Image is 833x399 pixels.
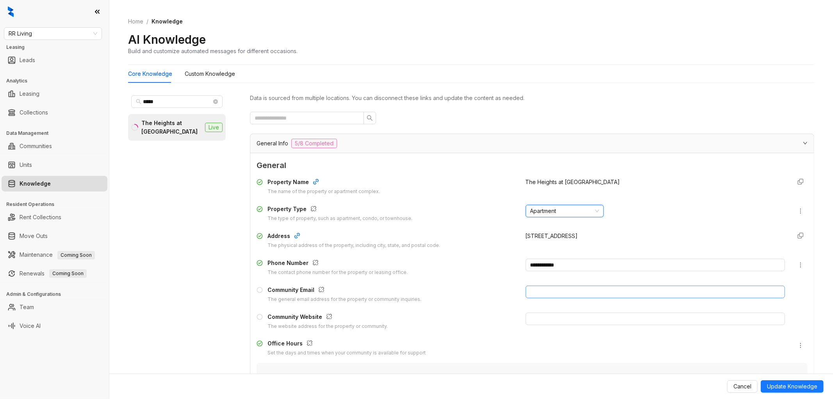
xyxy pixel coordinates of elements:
[268,349,426,357] div: Set the days and times when your community is available for support
[6,291,109,298] h3: Admin & Configurations
[268,296,421,303] div: The general email address for the property or community inquiries.
[250,94,814,102] div: Data is sourced from multiple locations. You can disconnect these links and update the content as...
[146,17,148,26] li: /
[268,188,380,195] div: The name of the property or apartment complex.
[2,105,107,120] li: Collections
[526,179,620,185] span: The Heights at [GEOGRAPHIC_DATA]
[268,269,408,276] div: The contact phone number for the property or leasing office.
[2,138,107,154] li: Communities
[20,176,51,191] a: Knowledge
[20,266,87,281] a: RenewalsComing Soon
[141,119,202,136] div: The Heights at [GEOGRAPHIC_DATA]
[6,44,109,51] h3: Leasing
[20,52,35,68] a: Leads
[526,232,785,240] div: [STREET_ADDRESS]
[20,138,52,154] a: Communities
[20,157,32,173] a: Units
[268,286,421,296] div: Community Email
[2,209,107,225] li: Rent Collections
[128,47,298,55] div: Build and customize automated messages for different occasions.
[268,205,412,215] div: Property Type
[2,52,107,68] li: Leads
[2,266,107,281] li: Renewals
[205,123,223,132] span: Live
[257,139,288,148] span: General Info
[367,115,373,121] span: search
[127,17,145,26] a: Home
[57,251,95,259] span: Coming Soon
[268,323,388,330] div: The website address for the property or community.
[797,262,804,268] span: more
[2,247,107,263] li: Maintenance
[6,201,109,208] h3: Resident Operations
[2,157,107,173] li: Units
[268,313,388,323] div: Community Website
[9,28,97,39] span: RR Living
[20,86,39,102] a: Leasing
[268,259,408,269] div: Phone Number
[20,299,34,315] a: Team
[20,318,41,334] a: Voice AI
[2,299,107,315] li: Team
[268,242,440,249] div: The physical address of the property, including city, state, and postal code.
[8,6,14,17] img: logo
[797,208,804,214] span: more
[20,228,48,244] a: Move Outs
[257,159,808,172] span: General
[128,70,172,78] div: Core Knowledge
[136,99,141,104] span: search
[185,70,235,78] div: Custom Knowledge
[268,178,380,188] div: Property Name
[250,134,814,153] div: General Info5/8 Completed
[797,342,804,349] span: more
[213,99,218,104] span: close-circle
[268,339,426,349] div: Office Hours
[803,141,808,145] span: expanded
[268,215,412,222] div: The type of property, such as apartment, condo, or townhouse.
[2,228,107,244] li: Move Outs
[2,176,107,191] li: Knowledge
[268,232,440,242] div: Address
[49,269,87,278] span: Coming Soon
[6,130,109,137] h3: Data Management
[20,105,48,120] a: Collections
[20,209,61,225] a: Rent Collections
[530,205,599,217] span: Apartment
[152,18,183,25] span: Knowledge
[291,139,337,148] span: 5/8 Completed
[6,77,109,84] h3: Analytics
[2,86,107,102] li: Leasing
[128,32,206,47] h2: AI Knowledge
[2,318,107,334] li: Voice AI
